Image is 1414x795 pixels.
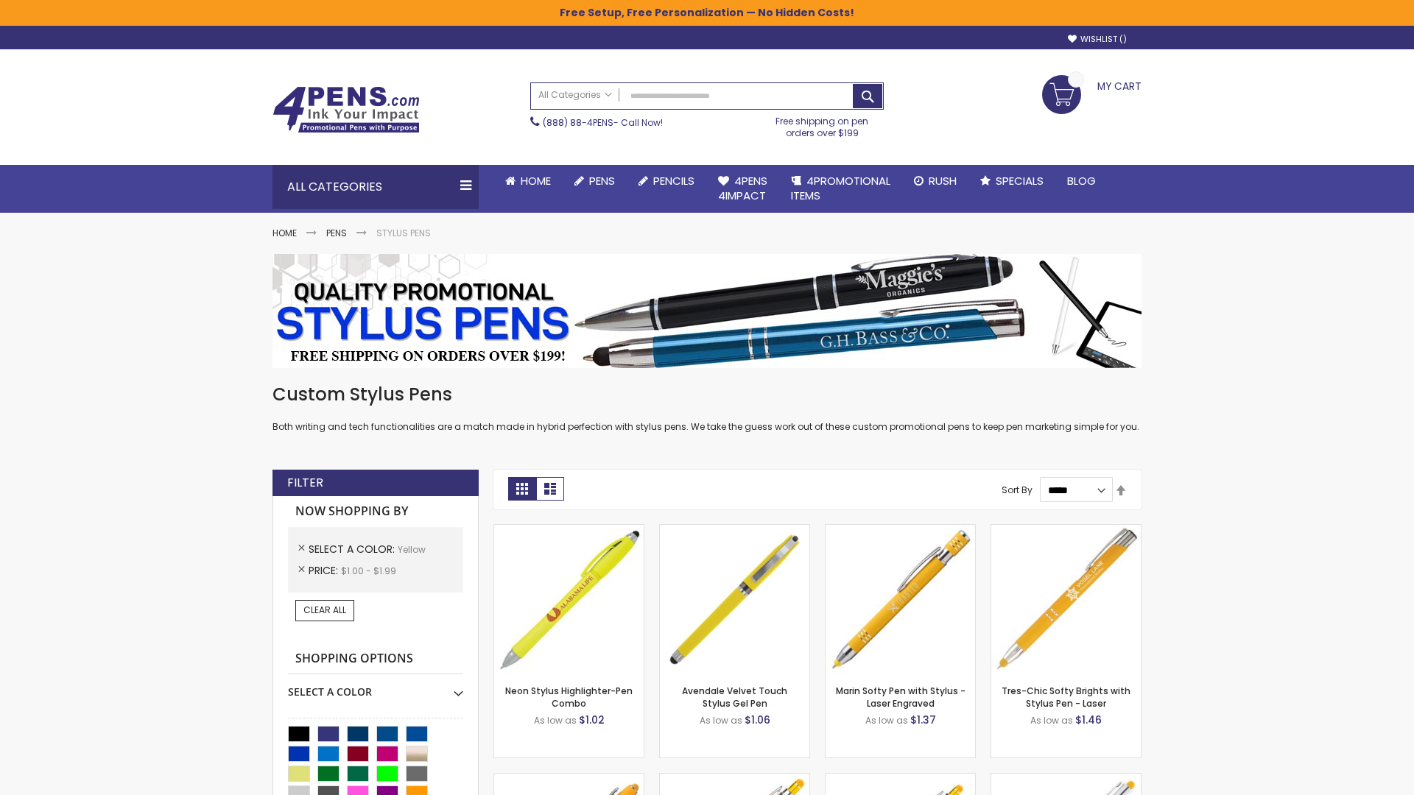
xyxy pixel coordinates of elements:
[968,165,1055,197] a: Specials
[288,496,463,527] strong: Now Shopping by
[494,773,644,785] a: Ellipse Softy Brights with Stylus Pen - Laser-Yellow
[534,714,577,727] span: As low as
[826,773,975,785] a: Phoenix Softy Brights Gel with Stylus Pen - Laser-Yellow
[494,524,644,537] a: Neon Stylus Highlighter-Pen Combo-Yellow
[682,685,787,709] a: Avendale Velvet Touch Stylus Gel Pen
[1075,713,1102,727] span: $1.46
[929,173,957,188] span: Rush
[589,173,615,188] span: Pens
[718,173,767,203] span: 4Pens 4impact
[660,525,809,674] img: Avendale Velvet Touch Stylus Gel Pen-Yellow
[272,227,297,239] a: Home
[865,714,908,727] span: As low as
[326,227,347,239] a: Pens
[272,383,1142,406] h1: Custom Stylus Pens
[660,773,809,785] a: Phoenix Softy Brights with Stylus Pen - Laser-Yellow
[836,685,965,709] a: Marin Softy Pen with Stylus - Laser Engraved
[341,565,396,577] span: $1.00 - $1.99
[627,165,706,197] a: Pencils
[1067,173,1096,188] span: Blog
[398,543,426,556] span: Yellow
[521,173,551,188] span: Home
[660,524,809,537] a: Avendale Velvet Touch Stylus Gel Pen-Yellow
[826,524,975,537] a: Marin Softy Pen with Stylus - Laser Engraved-Yellow
[272,383,1142,434] div: Both writing and tech functionalities are a match made in hybrid perfection with stylus pens. We ...
[288,643,463,675] strong: Shopping Options
[779,165,902,213] a: 4PROMOTIONALITEMS
[910,713,936,727] span: $1.37
[1030,714,1073,727] span: As low as
[902,165,968,197] a: Rush
[538,89,612,101] span: All Categories
[991,525,1141,674] img: Tres-Chic Softy Brights with Stylus Pen - Laser-Yellow
[761,110,884,139] div: Free shipping on pen orders over $199
[309,563,341,578] span: Price
[295,600,354,621] a: Clear All
[826,525,975,674] img: Marin Softy Pen with Stylus - Laser Engraved-Yellow
[991,524,1141,537] a: Tres-Chic Softy Brights with Stylus Pen - Laser-Yellow
[376,227,431,239] strong: Stylus Pens
[653,173,694,188] span: Pencils
[745,713,770,727] span: $1.06
[1055,165,1108,197] a: Blog
[309,542,398,556] span: Select A Color
[272,254,1142,368] img: Stylus Pens
[991,773,1141,785] a: Tres-Chic Softy with Stylus Top Pen - ColorJet-Yellow
[1002,484,1033,496] label: Sort By
[288,674,463,699] div: Select A Color
[303,604,346,616] span: Clear All
[543,116,613,129] a: (888) 88-4PENS
[493,165,563,197] a: Home
[996,173,1044,188] span: Specials
[700,714,742,727] span: As low as
[791,173,890,203] span: 4PROMOTIONAL ITEMS
[531,83,619,107] a: All Categories
[494,525,644,674] img: Neon Stylus Highlighter-Pen Combo-Yellow
[505,685,633,709] a: Neon Stylus Highlighter-Pen Combo
[1068,34,1127,45] a: Wishlist
[287,475,323,491] strong: Filter
[563,165,627,197] a: Pens
[1002,685,1130,709] a: Tres-Chic Softy Brights with Stylus Pen - Laser
[706,165,779,213] a: 4Pens4impact
[543,116,663,129] span: - Call Now!
[272,165,479,209] div: All Categories
[579,713,605,727] span: $1.02
[508,477,536,501] strong: Grid
[272,86,420,133] img: 4Pens Custom Pens and Promotional Products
